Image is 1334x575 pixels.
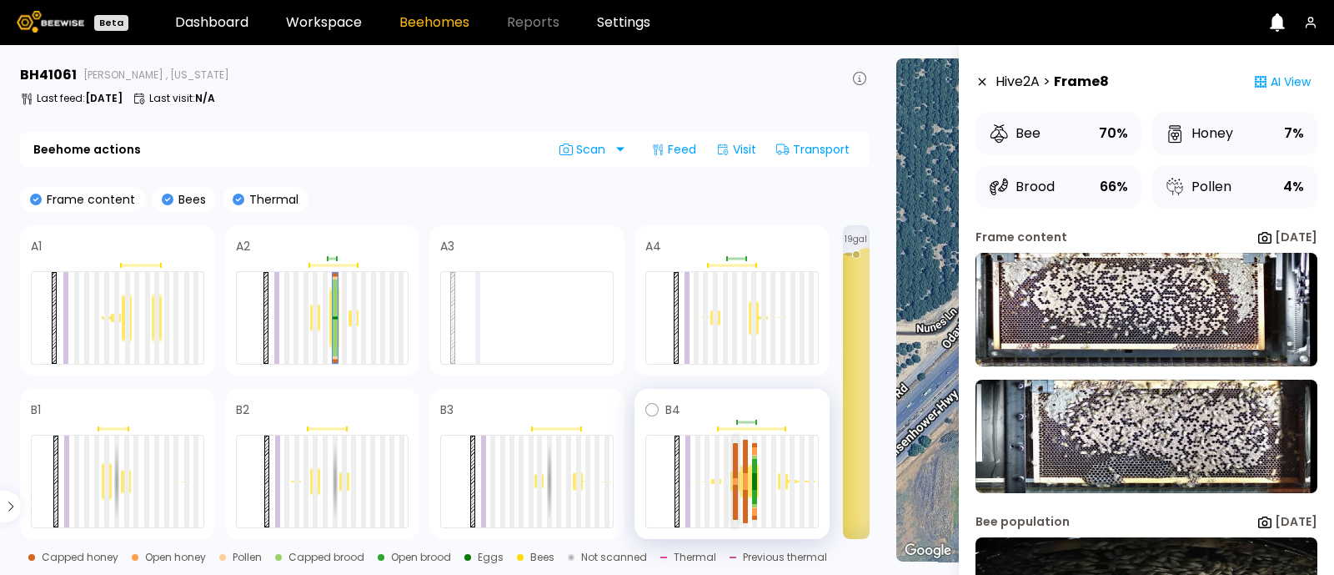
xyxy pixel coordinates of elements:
[1284,122,1304,145] div: 7%
[85,91,123,105] b: [DATE]
[244,194,298,205] p: Thermal
[83,70,229,80] span: [PERSON_NAME] , [US_STATE]
[31,404,41,416] h4: B1
[1100,175,1128,199] div: 66%
[286,16,362,29] a: Workspace
[440,404,454,416] h4: B3
[478,552,504,562] div: Eggs
[233,552,262,562] div: Pollen
[236,404,249,416] h4: B2
[770,136,856,163] div: Transport
[989,124,1041,144] div: Bee
[597,16,650,29] a: Settings
[391,552,451,562] div: Open brood
[175,16,248,29] a: Dashboard
[20,68,77,82] h3: BH 41061
[17,11,84,33] img: Beewise logo
[31,240,42,252] h4: A1
[440,240,454,252] h4: A3
[33,144,141,155] b: Beehome actions
[94,15,128,31] div: Beta
[173,194,206,205] p: Bees
[399,16,469,29] a: Beehomes
[975,253,1317,366] img: 20250824_152008-b-2481.41-front-41061-XXXXmjnn.jpg
[1275,513,1317,530] b: [DATE]
[145,552,206,562] div: Open honey
[900,540,955,562] img: Google
[37,93,123,103] p: Last feed :
[743,552,827,562] div: Previous thermal
[581,552,647,562] div: Not scanned
[195,91,215,105] b: N/A
[236,240,250,252] h4: A2
[989,177,1055,197] div: Brood
[1275,229,1317,245] b: [DATE]
[975,380,1317,493] img: 20250824_152009-b-2481.41-back-41061-XXXXmjnn.jpg
[1099,122,1128,145] div: 70%
[1054,72,1109,92] strong: Frame 8
[42,552,118,562] div: Capped honey
[42,194,135,205] p: Frame content
[507,16,559,29] span: Reports
[665,404,680,416] h4: B4
[288,552,364,562] div: Capped brood
[644,136,703,163] div: Feed
[995,65,1109,98] div: Hive 2 A >
[1165,124,1233,144] div: Honey
[674,552,716,562] div: Thermal
[975,513,1070,531] div: Bee population
[1283,175,1304,199] div: 4%
[1247,65,1317,98] div: AI View
[845,235,867,244] span: 19 gal
[1165,177,1231,197] div: Pollen
[530,552,554,562] div: Bees
[710,136,763,163] div: Visit
[559,143,611,156] span: Scan
[645,240,661,252] h4: A4
[149,93,215,103] p: Last visit :
[975,229,1067,246] div: Frame content
[900,540,955,562] a: Open this area in Google Maps (opens a new window)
